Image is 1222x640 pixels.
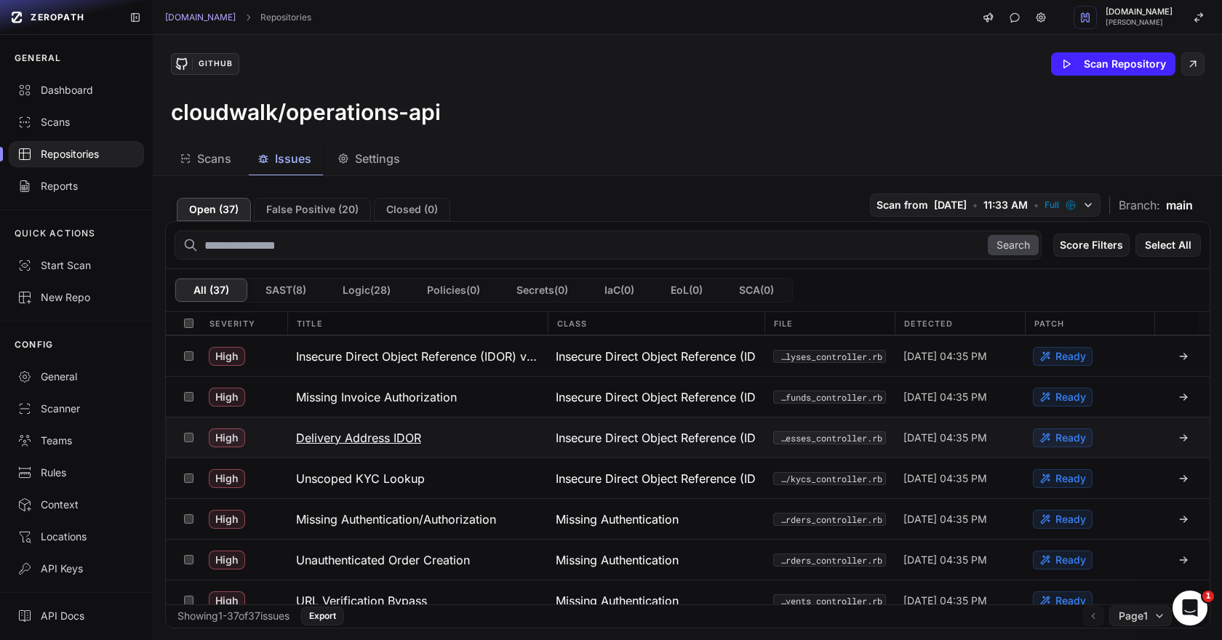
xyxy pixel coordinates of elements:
[301,607,344,625] button: Export
[17,529,135,544] div: Locations
[1106,8,1173,16] span: [DOMAIN_NAME]
[192,57,239,71] div: GitHub
[903,471,987,486] span: [DATE] 04:35 PM
[17,179,135,193] div: Reports
[903,349,987,364] span: [DATE] 04:35 PM
[17,290,135,305] div: New Repo
[287,377,548,417] button: Missing Invoice Authorization
[903,593,987,608] span: [DATE] 04:35 PM
[548,312,764,335] div: Class
[1166,196,1193,214] span: main
[1055,349,1086,364] span: Ready
[17,369,135,384] div: General
[31,12,84,23] span: ZEROPATH
[773,431,886,444] button: app/controllers/api/v1/delivery_addresses_controller.rb
[17,561,135,576] div: API Keys
[177,609,289,623] div: Showing 1 - 37 of 37 issues
[17,258,135,273] div: Start Scan
[1053,233,1130,257] button: Score Filters
[586,279,652,302] button: IaC(0)
[15,52,61,64] p: GENERAL
[175,279,247,302] button: All (37)
[165,12,311,23] nav: breadcrumb
[1055,512,1086,527] span: Ready
[260,12,311,23] a: Repositories
[355,150,400,167] span: Settings
[983,198,1028,212] span: 11:33 AM
[166,498,1210,539] div: High Missing Authentication/Authorization Missing Authentication app/controllers/api/v1/sales_ord...
[201,312,287,335] div: Severity
[652,279,721,302] button: EoL(0)
[209,551,245,569] span: High
[197,150,231,167] span: Scans
[166,457,1210,498] div: High Unscoped KYC Lookup Insecure Direct Object Reference (IDOR) app/controllers/kycs_controller....
[209,388,245,407] span: High
[773,594,886,607] code: app/controllers/api/v1/slack_events_controller.rb
[17,401,135,416] div: Scanner
[721,279,792,302] button: SCA(0)
[296,348,539,365] h3: Insecure Direct Object Reference (IDOR) via Unscoped ActiveRecord find
[17,497,135,512] div: Context
[1025,312,1155,335] div: Patch
[166,580,1210,620] div: High URL Verification Bypass Missing Authentication app/controllers/api/v1/slack_events_controlle...
[556,470,755,487] span: Insecure Direct Object Reference (IDOR)
[1109,606,1172,626] button: Page1
[903,553,987,567] span: [DATE] 04:35 PM
[773,553,886,567] button: app/controllers/api/v1/sales_orders_controller.rb
[296,551,470,569] h3: Unauthenticated Order Creation
[6,6,118,29] a: ZEROPATH
[296,511,496,528] h3: Missing Authentication/Authorization
[895,312,1025,335] div: Detected
[1055,390,1086,404] span: Ready
[209,428,245,447] span: High
[556,348,755,365] span: Insecure Direct Object Reference (IDOR)
[1045,199,1059,211] span: Full
[166,539,1210,580] div: High Unauthenticated Order Creation Missing Authentication app/controllers/api/v1/sales_orders_co...
[773,391,886,404] button: app/controllers/api/v1/sap_order_refunds_controller.rb
[247,279,324,302] button: SAST(8)
[973,198,978,212] span: •
[275,150,311,167] span: Issues
[870,193,1101,217] button: Scan from [DATE] • 11:33 AM • Full
[287,458,548,498] button: Unscoped KYC Lookup
[1135,233,1201,257] button: Select All
[773,350,886,363] button: app/controllers/api/v1/offense_analyses_controller.rb
[243,12,253,23] svg: chevron right,
[498,279,586,302] button: Secrets(0)
[1055,593,1086,608] span: Ready
[287,312,548,335] div: Title
[903,512,987,527] span: [DATE] 04:35 PM
[165,12,236,23] a: [DOMAIN_NAME]
[1055,553,1086,567] span: Ready
[296,429,421,447] h3: Delivery Address IDOR
[773,472,886,485] button: app/controllers/kycs_controller.rb
[1055,431,1086,445] span: Ready
[209,591,245,610] span: High
[773,513,886,526] code: app/controllers/api/v1/sales_orders_controller.rb
[17,609,135,623] div: API Docs
[556,551,679,569] span: Missing Authentication
[166,335,1210,376] div: High Insecure Direct Object Reference (IDOR) via Unscoped ActiveRecord find Insecure Direct Objec...
[556,592,679,609] span: Missing Authentication
[1173,591,1207,625] iframe: Intercom live chat
[17,83,135,97] div: Dashboard
[556,429,755,447] span: Insecure Direct Object Reference (IDOR)
[1119,609,1148,623] span: Page 1
[1202,591,1214,602] span: 1
[903,390,987,404] span: [DATE] 04:35 PM
[209,510,245,529] span: High
[209,347,245,366] span: High
[556,511,679,528] span: Missing Authentication
[556,388,755,406] span: Insecure Direct Object Reference (IDOR)
[166,376,1210,417] div: High Missing Invoice Authorization Insecure Direct Object Reference (IDOR) app/controllers/api/v1...
[177,198,251,221] button: Open (37)
[988,235,1039,255] button: Search
[287,336,548,376] button: Insecure Direct Object Reference (IDOR) via Unscoped ActiveRecord find
[166,417,1210,457] div: High Delivery Address IDOR Insecure Direct Object Reference (IDOR) app/controllers/api/v1/deliver...
[17,465,135,480] div: Rules
[934,198,967,212] span: [DATE]
[764,312,895,335] div: File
